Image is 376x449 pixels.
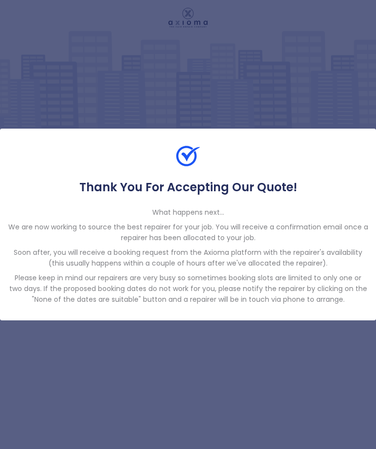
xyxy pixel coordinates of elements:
[8,207,368,218] p: What happens next...
[176,144,200,168] img: Check
[8,247,368,269] p: Soon after, you will receive a booking request from the Axioma platform with the repairer's avail...
[8,222,368,243] p: We are now working to source the best repairer for your job. You will receive a confirmation emai...
[8,272,368,305] p: Please keep in mind our repairers are very busy so sometimes booking slots are limited to only on...
[8,180,368,195] h5: Thank You For Accepting Our Quote!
